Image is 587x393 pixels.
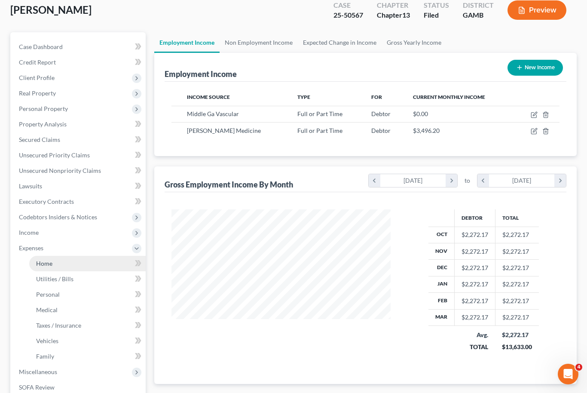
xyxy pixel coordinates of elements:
[36,337,58,344] span: Vehicles
[165,69,237,79] div: Employment Income
[495,309,539,325] td: $2,272.17
[12,147,146,163] a: Unsecured Priority Claims
[508,60,563,76] button: New Income
[428,227,455,243] th: Oct
[19,198,74,205] span: Executory Contracts
[508,0,566,20] button: Preview
[12,39,146,55] a: Case Dashboard
[413,94,485,100] span: Current Monthly Income
[462,313,488,322] div: $2,272.17
[29,302,146,318] a: Medical
[462,230,488,239] div: $2,272.17
[462,297,488,305] div: $2,272.17
[371,94,382,100] span: For
[12,194,146,209] a: Executory Contracts
[297,127,342,134] span: Full or Part Time
[428,260,455,276] th: Dec
[558,364,578,384] iframe: Intercom live chat
[495,227,539,243] td: $2,272.17
[36,291,60,298] span: Personal
[19,384,55,391] span: SOFA Review
[377,10,410,20] div: Chapter
[187,127,261,134] span: [PERSON_NAME] Medicine
[461,331,488,339] div: Avg.
[19,368,57,375] span: Miscellaneous
[29,256,146,271] a: Home
[462,280,488,289] div: $2,272.17
[36,353,54,360] span: Family
[554,174,566,187] i: chevron_right
[36,306,58,313] span: Medical
[382,32,446,53] a: Gross Yearly Income
[333,10,363,20] div: 25-50567
[12,117,146,132] a: Property Analysis
[19,120,67,128] span: Property Analysis
[502,343,532,351] div: $13,633.00
[402,11,410,19] span: 13
[12,132,146,147] a: Secured Claims
[19,244,43,252] span: Expenses
[461,343,488,351] div: TOTAL
[413,110,428,117] span: $0.00
[29,287,146,302] a: Personal
[154,32,220,53] a: Employment Income
[12,55,146,70] a: Credit Report
[19,213,97,221] span: Codebtors Insiders & Notices
[187,94,230,100] span: Income Source
[495,293,539,309] td: $2,272.17
[29,318,146,333] a: Taxes / Insurance
[12,163,146,178] a: Unsecured Nonpriority Claims
[369,174,380,187] i: chevron_left
[10,3,92,16] span: [PERSON_NAME]
[12,178,146,194] a: Lawsuits
[413,127,440,134] span: $3,496.20
[424,10,449,20] div: Filed
[19,74,55,81] span: Client Profile
[29,349,146,364] a: Family
[333,0,363,10] div: Case
[297,110,342,117] span: Full or Part Time
[575,364,582,371] span: 4
[19,229,39,236] span: Income
[462,264,488,272] div: $2,272.17
[428,309,455,325] th: Mar
[19,182,42,190] span: Lawsuits
[371,110,391,117] span: Debtor
[165,179,293,190] div: Gross Employment Income By Month
[462,247,488,256] div: $2,272.17
[495,276,539,292] td: $2,272.17
[36,275,73,282] span: Utilities / Bills
[380,174,446,187] div: [DATE]
[29,271,146,287] a: Utilities / Bills
[19,136,60,143] span: Secured Claims
[371,127,391,134] span: Debtor
[187,110,239,117] span: Middle Ga Vascular
[495,243,539,259] td: $2,272.17
[463,0,494,10] div: District
[495,260,539,276] td: $2,272.17
[298,32,382,53] a: Expected Change in Income
[36,260,52,267] span: Home
[220,32,298,53] a: Non Employment Income
[19,167,101,174] span: Unsecured Nonpriority Claims
[424,0,449,10] div: Status
[477,174,489,187] i: chevron_left
[29,333,146,349] a: Vehicles
[428,276,455,292] th: Jan
[465,176,470,185] span: to
[19,105,68,112] span: Personal Property
[454,209,495,227] th: Debtor
[19,58,56,66] span: Credit Report
[377,0,410,10] div: Chapter
[502,331,532,339] div: $2,272.17
[297,94,310,100] span: Type
[428,243,455,259] th: Nov
[463,10,494,20] div: GAMB
[36,322,81,329] span: Taxes / Insurance
[19,43,63,50] span: Case Dashboard
[19,151,90,159] span: Unsecured Priority Claims
[495,209,539,227] th: Total
[428,293,455,309] th: Feb
[489,174,555,187] div: [DATE]
[446,174,457,187] i: chevron_right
